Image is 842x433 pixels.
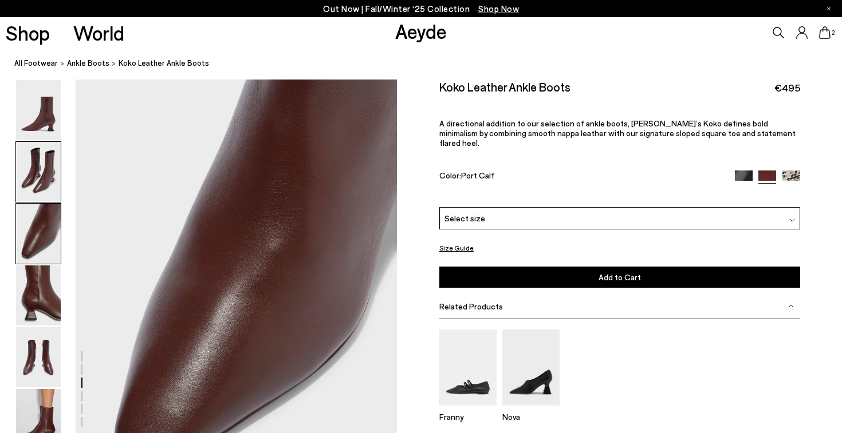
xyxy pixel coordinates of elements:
[14,57,58,69] a: All Footwear
[444,212,485,224] span: Select size
[502,412,560,422] p: Nova
[439,398,497,422] a: Franny Double-Strap Flats Franny
[439,329,497,406] img: Franny Double-Strap Flats
[73,23,124,43] a: World
[502,398,560,422] a: Nova Regal Pumps Nova
[831,30,836,36] span: 2
[599,272,641,282] span: Add to Cart
[774,81,800,95] span: €495
[16,142,61,202] img: Koko Leather Ankle Boots - Image 2
[502,329,560,406] img: Nova Regal Pumps
[16,80,61,140] img: Koko Leather Ankle Boots - Image 1
[819,26,831,39] a: 2
[439,80,570,94] h2: Koko Leather Ankle Boots
[439,267,800,288] button: Add to Cart
[789,217,795,223] img: svg%3E
[478,3,519,14] span: Navigate to /collections/new-in
[439,118,800,148] p: A directional addition to our selection of ankle boots, [PERSON_NAME]’s Koko defines bold minimal...
[16,265,61,325] img: Koko Leather Ankle Boots - Image 4
[788,303,794,309] img: svg%3E
[14,48,842,80] nav: breadcrumb
[461,170,494,180] span: Port Calf
[439,412,497,422] p: Franny
[323,2,519,16] p: Out Now | Fall/Winter ‘25 Collection
[16,327,61,387] img: Koko Leather Ankle Boots - Image 5
[395,19,447,43] a: Aeyde
[439,301,503,311] span: Related Products
[16,204,61,264] img: Koko Leather Ankle Boots - Image 3
[439,241,474,255] button: Size Guide
[119,57,209,69] span: Koko Leather Ankle Boots
[6,23,50,43] a: Shop
[67,57,109,69] a: ankle boots
[439,170,723,184] div: Color:
[67,58,109,67] span: ankle boots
